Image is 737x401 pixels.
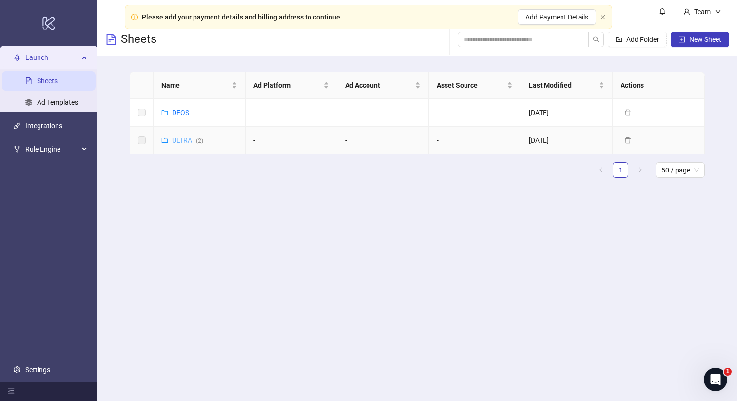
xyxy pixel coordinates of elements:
[14,54,20,61] span: rocket
[37,98,78,106] a: Ad Templates
[613,162,628,178] li: 1
[14,146,20,153] span: fork
[525,13,588,21] span: Add Payment Details
[724,368,732,376] span: 1
[521,72,613,99] th: Last Modified
[613,72,704,99] th: Actions
[626,36,659,43] span: Add Folder
[661,163,699,177] span: 50 / page
[715,8,721,15] span: down
[345,80,413,91] span: Ad Account
[246,99,337,127] td: -
[142,12,342,22] div: Please add your payment details and billing address to continue.
[656,162,705,178] div: Page Size
[659,8,666,15] span: bell
[253,80,321,91] span: Ad Platform
[600,14,606,20] button: close
[246,127,337,154] td: -
[25,366,50,374] a: Settings
[161,137,168,144] span: folder
[593,162,609,178] button: left
[337,99,429,127] td: -
[437,80,504,91] span: Asset Source
[429,127,521,154] td: -
[196,137,203,144] span: ( 2 )
[613,163,628,177] a: 1
[632,162,648,178] li: Next Page
[25,139,79,159] span: Rule Engine
[518,9,596,25] button: Add Payment Details
[521,127,613,154] td: [DATE]
[637,167,643,172] span: right
[337,72,429,99] th: Ad Account
[172,109,189,116] a: DEOS
[8,388,15,395] span: menu-fold
[161,109,168,116] span: folder
[689,36,721,43] span: New Sheet
[25,122,62,130] a: Integrations
[25,48,79,67] span: Launch
[105,34,117,45] span: file-text
[521,99,613,127] td: [DATE]
[608,32,667,47] button: Add Folder
[598,167,604,172] span: left
[679,36,685,43] span: plus-square
[624,137,631,144] span: delete
[593,162,609,178] li: Previous Page
[131,14,138,20] span: exclamation-circle
[690,6,715,17] div: Team
[671,32,729,47] button: New Sheet
[37,77,58,85] a: Sheets
[154,72,245,99] th: Name
[529,80,597,91] span: Last Modified
[683,8,690,15] span: user
[172,136,203,144] a: ULTRA(2)
[246,72,337,99] th: Ad Platform
[161,80,229,91] span: Name
[337,127,429,154] td: -
[704,368,727,391] iframe: Intercom live chat
[121,32,156,47] h3: Sheets
[616,36,622,43] span: folder-add
[429,99,521,127] td: -
[632,162,648,178] button: right
[593,36,600,43] span: search
[624,109,631,116] span: delete
[429,72,521,99] th: Asset Source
